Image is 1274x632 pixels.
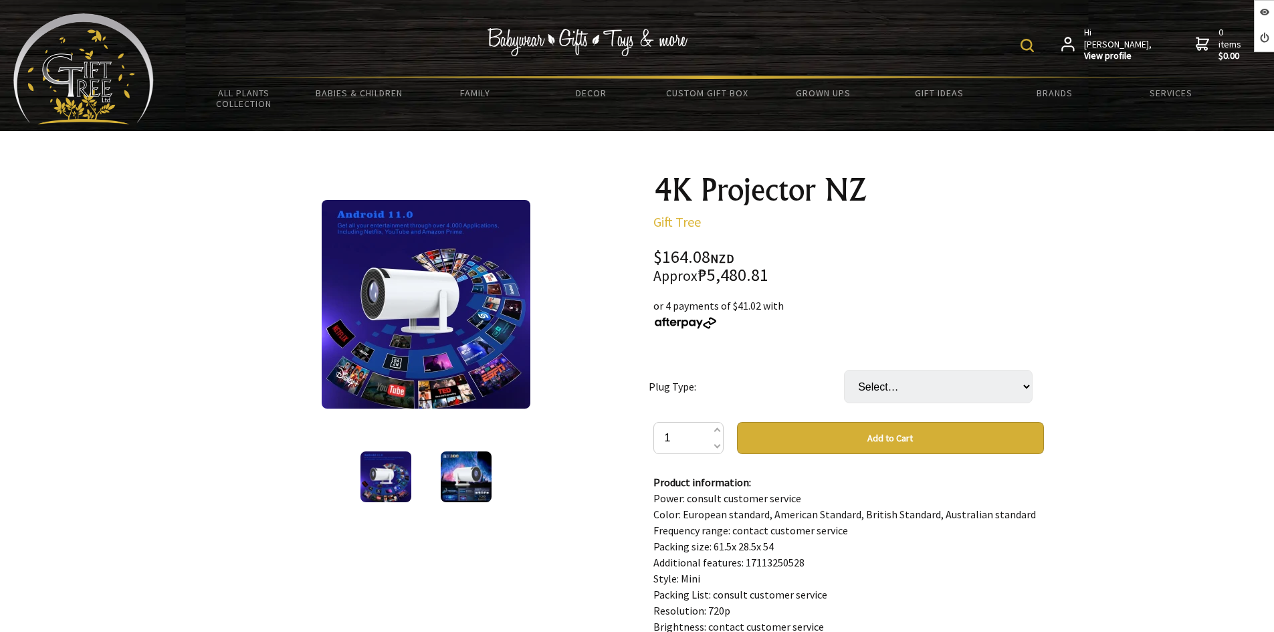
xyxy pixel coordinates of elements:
img: Afterpay [653,317,718,329]
img: Babyware - Gifts - Toys and more... [13,13,154,124]
span: Hi [PERSON_NAME], [1084,27,1153,62]
a: Grown Ups [765,79,881,107]
div: or 4 payments of $41.02 with [653,298,1044,330]
img: 4K Projector NZ [360,451,411,502]
img: 4K Projector NZ [322,200,530,409]
a: Gift Tree [653,213,701,230]
strong: Product information: [653,476,751,489]
img: Babywear - Gifts - Toys & more [487,28,687,56]
h1: 4K Projector NZ [653,174,1044,206]
a: Hi [PERSON_NAME],View profile [1061,27,1153,62]
a: Gift Ideas [881,79,996,107]
a: Brands [997,79,1113,107]
a: Custom Gift Box [649,79,765,107]
a: 0 items$0.00 [1196,27,1244,62]
a: All Plants Collection [186,79,302,118]
img: product search [1021,39,1034,52]
a: Decor [533,79,649,107]
span: NZD [710,251,734,266]
a: Family [417,79,533,107]
a: Babies & Children [302,79,417,107]
button: Add to Cart [737,422,1044,454]
span: 0 items [1218,26,1244,62]
small: Approx [653,267,698,285]
td: Plug Type: [649,351,844,422]
strong: $0.00 [1218,50,1244,62]
strong: View profile [1084,50,1153,62]
img: 4K Projector NZ [441,451,492,502]
div: $164.08 ₱5,480.81 [653,249,1044,284]
a: Services [1113,79,1229,107]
